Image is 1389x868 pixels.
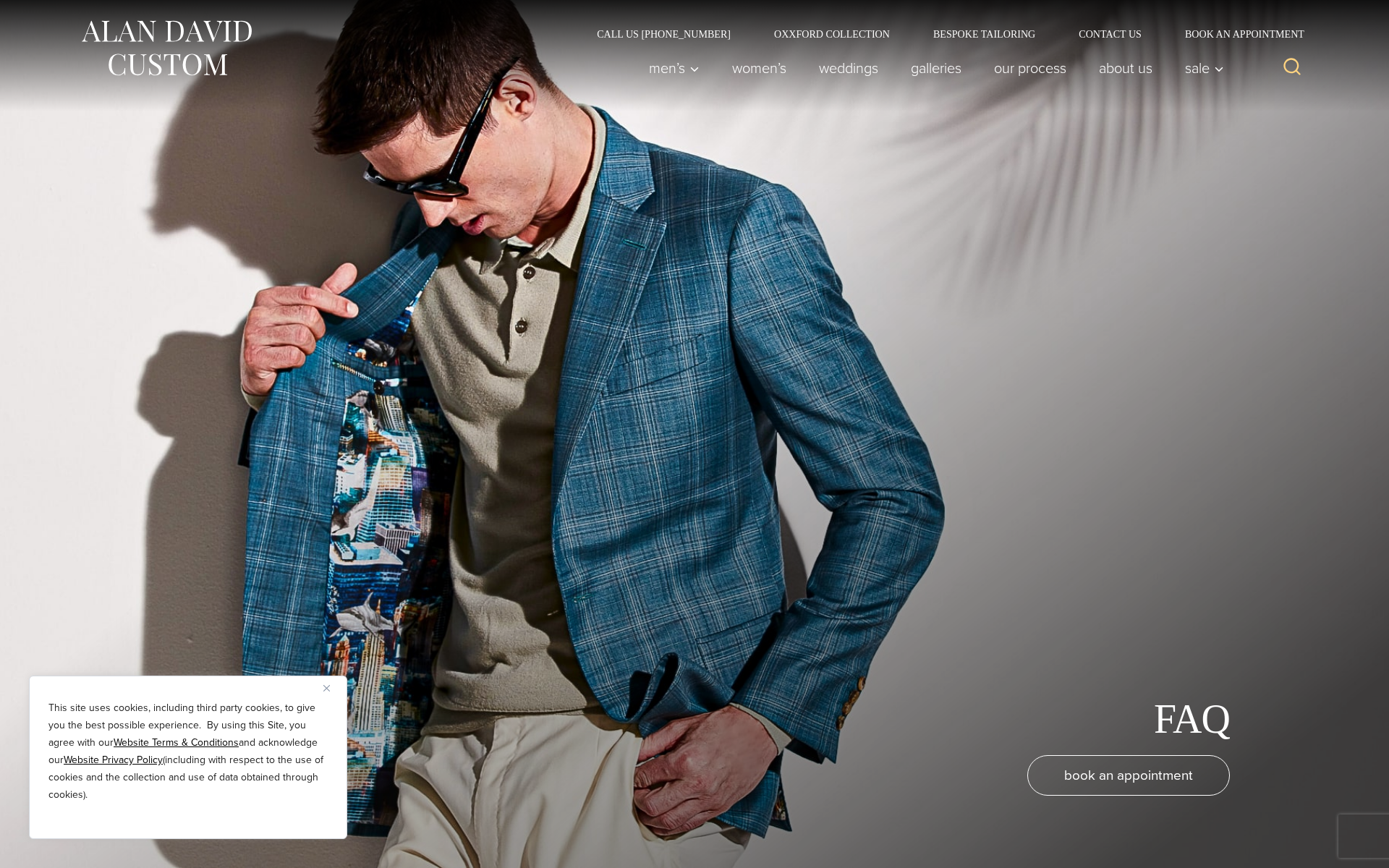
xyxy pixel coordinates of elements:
[1027,755,1230,796] a: book an appointment
[895,54,978,82] a: Galleries
[1185,61,1224,75] span: Sale
[1275,51,1309,85] button: View Search Form
[633,54,1232,82] nav: Primary Navigation
[575,29,752,39] a: Call Us [PHONE_NUMBER]
[649,61,700,75] span: Men’s
[323,679,341,697] button: Close
[912,29,1057,39] a: Bespoke Tailoring
[114,735,239,750] a: Website Terms & Conditions
[64,752,163,767] a: Website Privacy Policy
[80,16,253,80] img: Alan David Custom
[716,54,803,82] a: Women’s
[803,54,895,82] a: weddings
[575,29,1309,39] nav: Secondary Navigation
[1163,29,1309,39] a: Book an Appointment
[978,54,1083,82] a: Our Process
[1154,695,1230,744] h1: FAQ
[1083,54,1169,82] a: About Us
[752,29,912,39] a: Oxxford Collection
[1057,29,1163,39] a: Contact Us
[48,699,328,804] p: This site uses cookies, including third party cookies, to give you the best possible experience. ...
[323,685,330,692] img: Close
[1064,765,1193,786] span: book an appointment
